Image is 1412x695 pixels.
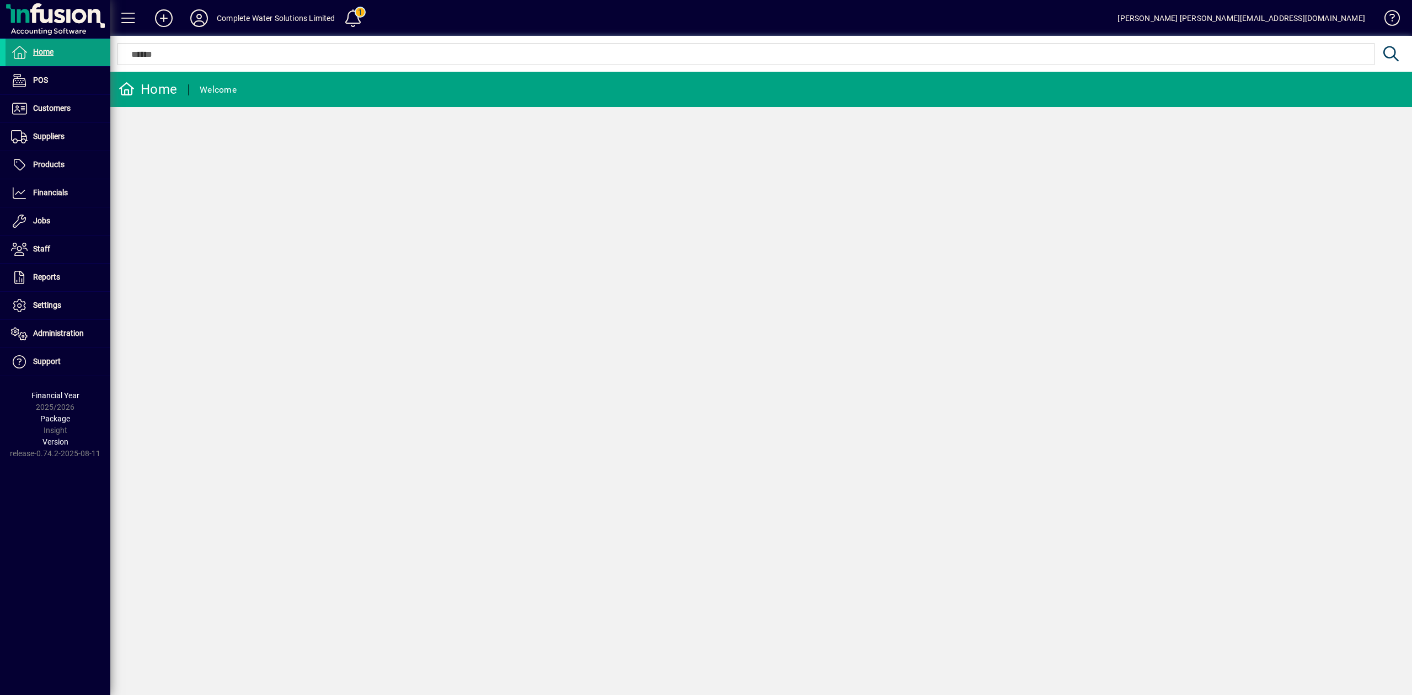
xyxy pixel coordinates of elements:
[33,244,50,253] span: Staff
[33,272,60,281] span: Reports
[6,264,110,291] a: Reports
[200,81,237,99] div: Welcome
[217,9,335,27] div: Complete Water Solutions Limited
[146,8,181,28] button: Add
[33,160,65,169] span: Products
[33,188,68,197] span: Financials
[40,414,70,423] span: Package
[33,47,54,56] span: Home
[6,207,110,235] a: Jobs
[42,437,68,446] span: Version
[33,104,71,113] span: Customers
[33,301,61,309] span: Settings
[33,329,84,338] span: Administration
[6,179,110,207] a: Financials
[1117,9,1365,27] div: [PERSON_NAME] [PERSON_NAME][EMAIL_ADDRESS][DOMAIN_NAME]
[33,132,65,141] span: Suppliers
[6,123,110,151] a: Suppliers
[6,236,110,263] a: Staff
[33,76,48,84] span: POS
[6,67,110,94] a: POS
[6,320,110,347] a: Administration
[33,357,61,366] span: Support
[119,81,177,98] div: Home
[6,292,110,319] a: Settings
[31,391,79,400] span: Financial Year
[181,8,217,28] button: Profile
[6,151,110,179] a: Products
[33,216,50,225] span: Jobs
[6,95,110,122] a: Customers
[6,348,110,376] a: Support
[1376,2,1398,38] a: Knowledge Base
